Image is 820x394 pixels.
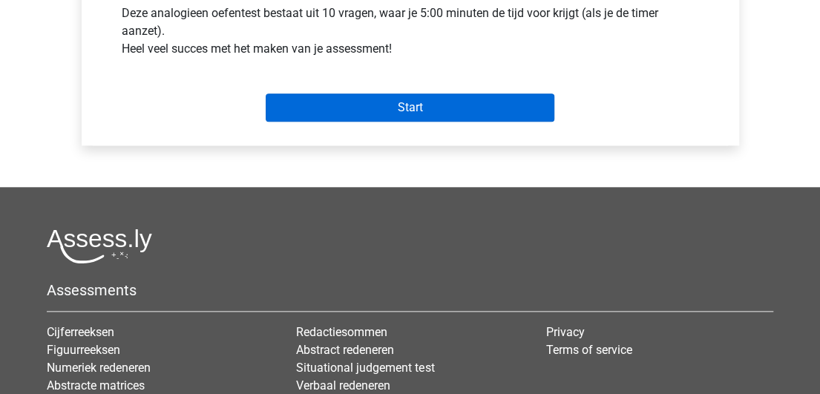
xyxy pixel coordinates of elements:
[296,343,394,357] a: Abstract redeneren
[266,93,554,122] input: Start
[296,361,434,375] a: Situational judgement test
[296,325,387,339] a: Redactiesommen
[47,325,114,339] a: Cijferreeksen
[47,343,120,357] a: Figuurreeksen
[546,325,585,339] a: Privacy
[47,229,152,263] img: Assessly logo
[296,378,390,393] a: Verbaal redeneren
[47,281,773,299] h5: Assessments
[47,361,151,375] a: Numeriek redeneren
[111,4,710,64] div: Deze analogieen oefentest bestaat uit 10 vragen, waar je 5:00 minuten de tijd voor krijgt (als je...
[47,378,145,393] a: Abstracte matrices
[546,343,632,357] a: Terms of service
